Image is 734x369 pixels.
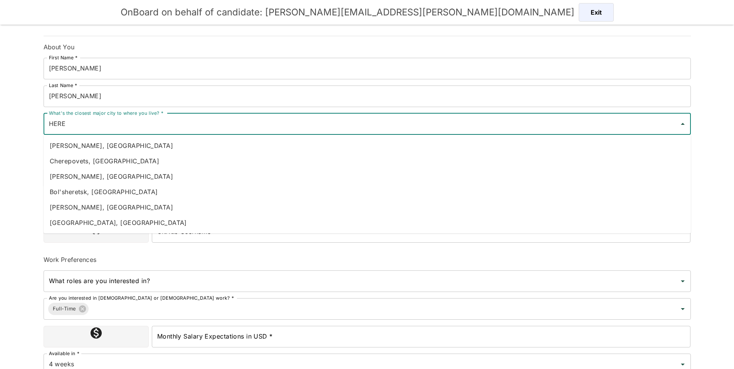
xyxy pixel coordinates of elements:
[49,295,234,301] label: Are you interested in [DEMOGRAPHIC_DATA] or [DEMOGRAPHIC_DATA] work? *
[677,119,688,129] button: Close
[49,54,77,61] label: First Name *
[44,200,691,215] li: [PERSON_NAME], [GEOGRAPHIC_DATA]
[579,3,614,22] button: Exit
[44,138,691,153] li: [PERSON_NAME], [GEOGRAPHIC_DATA]
[44,184,691,200] li: Bol'sheretsk, [GEOGRAPHIC_DATA]
[121,6,574,18] h5: OnBoard on behalf of candidate: [PERSON_NAME][EMAIL_ADDRESS][PERSON_NAME][DOMAIN_NAME]
[677,304,688,314] button: Open
[49,110,163,116] label: What's the closest major city to where you live? *
[44,153,691,169] li: Cherepovets, [GEOGRAPHIC_DATA]
[677,276,688,287] button: Open
[49,82,77,89] label: Last Name *
[48,304,81,313] span: Full-Time
[44,169,691,184] li: [PERSON_NAME], [GEOGRAPHIC_DATA]
[44,255,691,264] h6: Work Preferences
[44,215,691,230] li: [GEOGRAPHIC_DATA], [GEOGRAPHIC_DATA]
[49,350,79,357] label: Available in *
[48,303,89,315] div: Full-Time
[44,42,691,52] h6: About You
